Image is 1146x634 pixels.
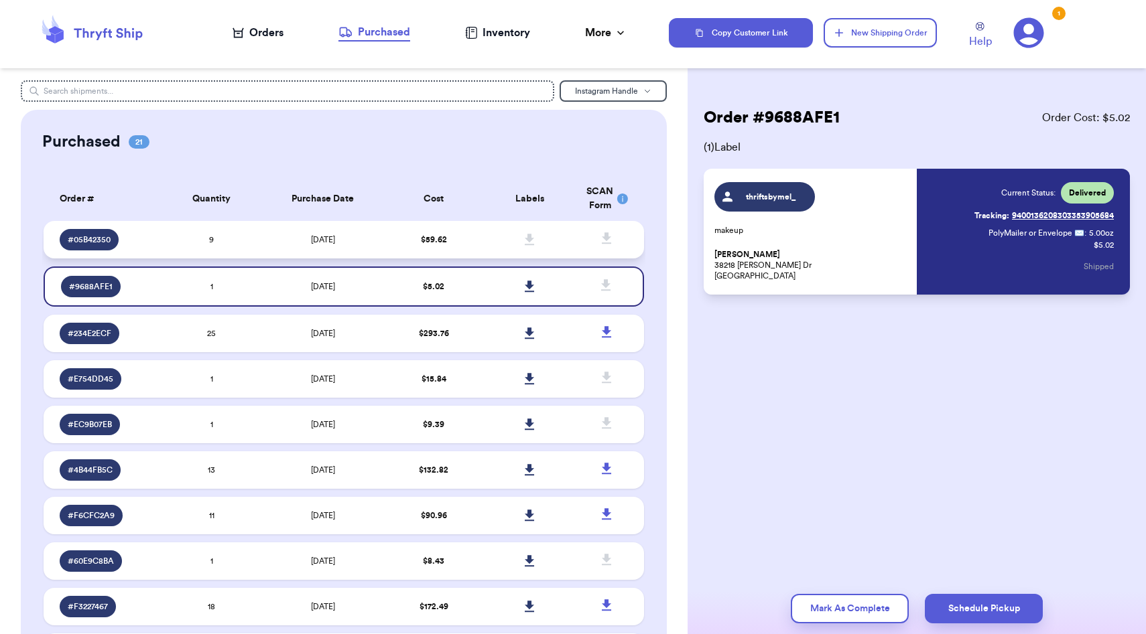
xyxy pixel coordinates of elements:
[1084,252,1114,281] button: Shipped
[423,283,444,291] span: $ 5.02
[311,420,335,428] span: [DATE]
[419,466,448,474] span: $ 132.82
[714,225,909,236] p: makeup
[925,594,1043,623] button: Schedule Pickup
[311,236,335,244] span: [DATE]
[824,18,936,48] button: New Shipping Order
[68,374,113,384] span: # E754DD45
[259,177,385,221] th: Purchase Date
[1089,228,1114,238] span: 5.00 oz
[210,283,213,291] span: 1
[974,205,1114,226] a: Tracking:9400136208303353905684
[422,375,446,383] span: $ 15.84
[969,33,992,50] span: Help
[311,375,335,383] span: [DATE]
[69,281,113,292] span: # 9688AFE1
[42,131,121,153] h2: Purchased
[68,556,114,566] span: # 60E9C8BA
[704,139,1130,155] span: ( 1 ) Label
[1013,17,1044,48] a: 1
[1052,7,1066,20] div: 1
[669,18,814,48] button: Copy Customer Link
[421,511,447,520] span: $ 90.96
[714,249,909,281] p: 38218 [PERSON_NAME] Dr [GEOGRAPHIC_DATA]
[68,419,112,430] span: # EC9B07EB
[208,466,215,474] span: 13
[68,465,113,475] span: # 4B44FB5C
[311,603,335,611] span: [DATE]
[44,177,164,221] th: Order #
[575,87,638,95] span: Instagram Handle
[68,328,111,339] span: # 234E2ECF
[68,601,108,612] span: # F3227467
[210,420,213,428] span: 1
[311,283,335,291] span: [DATE]
[1042,110,1130,126] span: Order Cost: $ 5.02
[1001,187,1056,198] span: Current Status:
[338,24,410,40] div: Purchased
[207,329,216,337] span: 25
[704,107,840,129] h2: Order # 9688AFE1
[1094,240,1114,250] p: $ 5.02
[68,510,115,521] span: # F6CFC2A9
[210,557,213,565] span: 1
[420,603,448,611] span: $ 172.49
[739,191,803,202] span: thriftsbymel_
[423,557,444,565] span: $ 8.43
[208,603,215,611] span: 18
[419,329,449,337] span: $ 293.76
[585,25,627,41] div: More
[311,329,335,337] span: [DATE]
[791,594,909,623] button: Mark As Complete
[311,557,335,565] span: [DATE]
[129,135,149,149] span: 21
[233,25,283,41] a: Orders
[209,236,214,244] span: 9
[68,234,111,245] span: # 05B42350
[421,236,447,244] span: $ 59.62
[560,80,667,102] button: Instagram Handle
[164,177,259,221] th: Quantity
[586,185,629,213] div: SCAN Form
[465,25,530,41] a: Inventory
[21,80,554,102] input: Search shipments...
[209,511,214,520] span: 11
[311,466,335,474] span: [DATE]
[989,229,1084,237] span: PolyMailer or Envelope ✉️
[714,250,780,260] span: [PERSON_NAME]
[338,24,410,42] a: Purchased
[210,375,213,383] span: 1
[311,511,335,520] span: [DATE]
[1069,187,1106,198] span: Delivered
[1084,228,1086,238] span: :
[482,177,578,221] th: Labels
[423,420,444,428] span: $ 9.39
[974,210,1009,221] span: Tracking:
[386,177,482,221] th: Cost
[969,22,992,50] a: Help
